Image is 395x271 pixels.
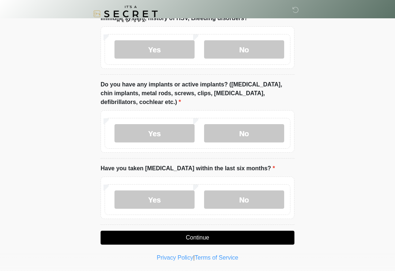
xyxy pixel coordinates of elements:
[157,255,193,261] a: Privacy Policy
[204,124,284,142] label: No
[101,164,275,173] label: Have you taken [MEDICAL_DATA] within the last six months?
[114,40,195,59] label: Yes
[101,231,294,245] button: Continue
[195,255,238,261] a: Terms of Service
[204,40,284,59] label: No
[204,190,284,209] label: No
[93,5,158,22] img: It's A Secret Med Spa Logo
[114,190,195,209] label: Yes
[193,255,195,261] a: |
[114,124,195,142] label: Yes
[101,80,294,107] label: Do you have any implants or active implants? ([MEDICAL_DATA], chin implants, metal rods, screws, ...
